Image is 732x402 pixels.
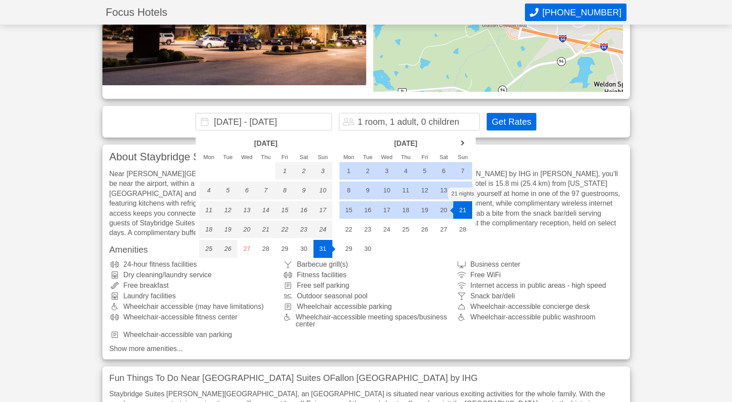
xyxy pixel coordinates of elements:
[358,155,377,160] div: Tue
[275,240,294,257] div: 29
[237,240,256,257] div: 27
[434,155,453,160] div: Sat
[219,221,237,238] div: 19
[339,155,358,160] div: Mon
[106,7,525,18] h1: Focus Hotels
[109,282,276,289] div: Free breakfast
[358,240,377,257] div: 30
[275,155,294,160] div: Fri
[313,201,332,219] div: 17
[275,181,294,199] div: 8
[283,293,449,300] div: Outdoor seasonal pool
[339,181,358,199] div: 8
[283,282,449,289] div: Free self parking
[487,113,536,130] button: Get Rates
[109,261,276,268] div: 24-hour fitness facilities
[199,221,218,238] div: 18
[377,221,396,238] div: 24
[109,314,276,328] div: Wheelchair-accessible fitness center
[283,272,449,279] div: Fitness facilities
[219,201,237,219] div: 12
[358,162,377,180] div: 2
[237,201,256,219] div: 13
[219,181,237,199] div: 5
[339,201,358,219] div: 15
[456,261,623,268] div: Business center
[219,137,313,151] header: [DATE]
[358,201,377,219] div: 16
[542,7,621,18] span: [PHONE_NUMBER]
[237,221,256,238] div: 20
[456,314,623,328] div: Wheelchair-accessible public washroom
[109,331,276,338] div: Wheelchair-accessible van parking
[415,155,434,160] div: Fri
[434,181,453,199] div: 13
[339,162,358,180] div: 1
[453,162,472,180] div: 7
[199,201,218,219] div: 11
[377,181,396,199] div: 10
[453,155,472,160] div: Sun
[196,113,332,130] input: Choose Dates
[456,282,623,289] div: Internet access in public areas - high speed
[396,201,415,219] div: 18
[219,155,237,160] div: Tue
[219,240,237,257] div: 26
[357,117,459,126] div: 1 room, 1 adult, 0 children
[525,4,626,21] button: Call
[358,137,453,151] header: [DATE]
[396,162,415,180] div: 4
[415,221,434,238] div: 26
[275,201,294,219] div: 15
[294,201,313,219] div: 16
[256,240,275,257] div: 28
[339,240,358,257] div: 29
[396,221,415,238] div: 25
[377,155,396,160] div: Wed
[434,162,453,180] div: 6
[109,373,623,382] h3: Fun Things To Do Near [GEOGRAPHIC_DATA] Suites OFallon [GEOGRAPHIC_DATA] by IHG
[294,155,313,160] div: Sat
[453,181,472,199] div: 14
[275,221,294,238] div: 22
[109,245,623,254] h3: Amenities
[415,181,434,199] div: 12
[313,221,332,238] div: 24
[109,345,623,352] a: Show more amenities...
[294,181,313,199] div: 9
[294,162,313,180] div: 2
[434,201,453,219] div: 20
[313,240,332,257] div: 31
[456,272,623,279] div: Free WiFi
[456,303,623,310] div: Wheelchair-accessible concierge desk
[358,181,377,199] div: 9
[339,221,358,238] div: 22
[237,155,256,160] div: Wed
[256,155,275,160] div: Thu
[456,293,623,300] div: Snack bar/deli
[453,201,472,219] div: 21
[453,221,472,238] div: 28
[313,155,332,160] div: Sun
[313,162,332,180] div: 3
[256,221,275,238] div: 21
[109,303,276,310] div: Wheelchair accessible (may have limitations)
[415,201,434,219] div: 19
[313,181,332,199] div: 10
[237,181,256,199] div: 6
[377,162,396,180] div: 3
[199,240,218,257] div: 25
[396,181,415,199] div: 11
[109,293,276,300] div: Laundry facilities
[294,221,313,238] div: 23
[283,261,449,268] div: Barbecue grill(s)
[109,272,276,279] div: Dry cleaning/laundry service
[456,137,469,150] a: next month
[283,303,449,310] div: Wheelchair accessible parking
[294,240,313,257] div: 30
[358,221,377,238] div: 23
[109,169,623,238] div: Near [PERSON_NAME][GEOGRAPHIC_DATA] Interpretive Center When you stay at [GEOGRAPHIC_DATA][PERSON...
[396,155,415,160] div: Thu
[377,201,396,219] div: 17
[256,181,275,199] div: 7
